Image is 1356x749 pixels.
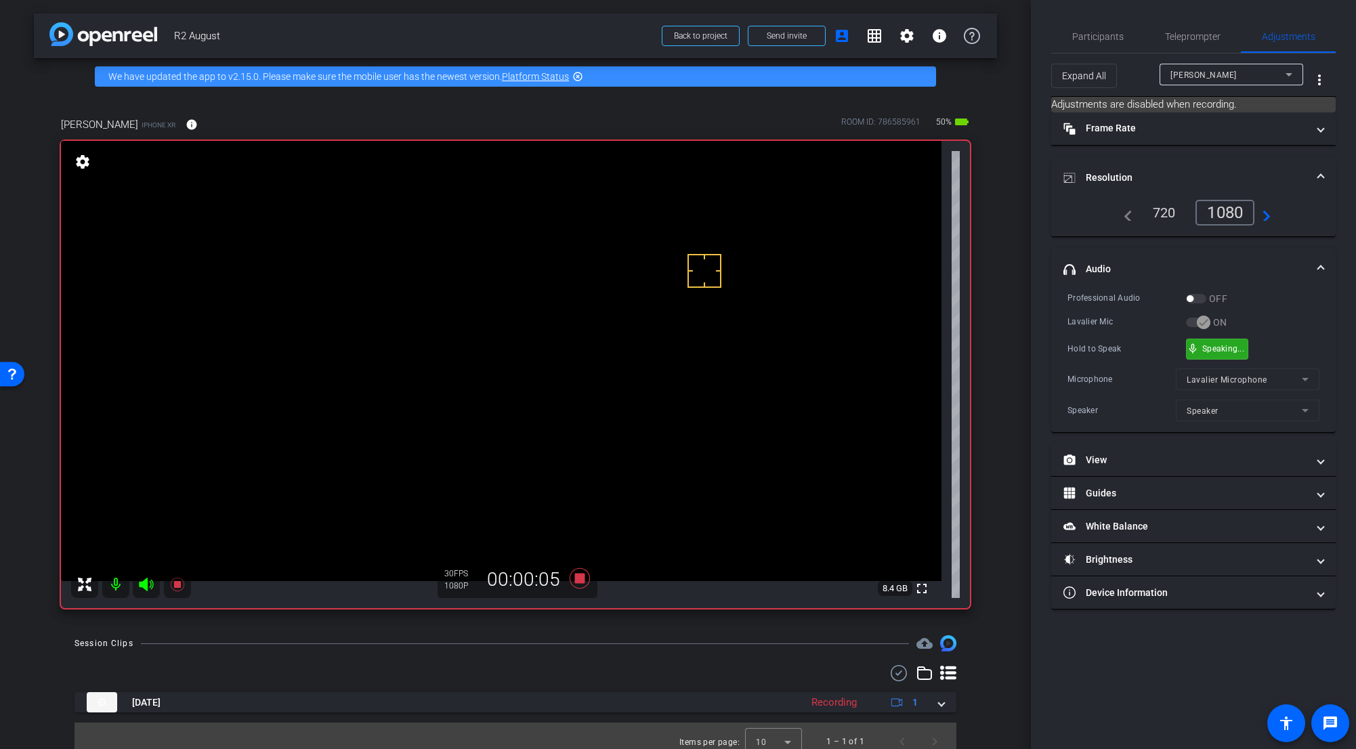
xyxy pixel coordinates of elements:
[1051,64,1117,88] button: Expand All
[1311,72,1328,88] mat-icon: more_vert
[1170,70,1237,80] span: [PERSON_NAME]
[1051,156,1336,200] mat-expansion-panel-header: Resolution
[679,735,740,749] div: Items per page:
[1254,205,1271,221] mat-icon: navigate_next
[1262,32,1315,41] span: Adjustments
[934,111,954,133] span: 50%
[1067,291,1186,305] div: Professional Audio
[1210,316,1227,329] label: ON
[444,568,478,579] div: 30
[174,22,654,49] span: R2 August
[1062,63,1106,89] span: Expand All
[1063,586,1307,600] mat-panel-title: Device Information
[1202,344,1244,354] span: Speaking...
[931,28,948,44] mat-icon: info
[748,26,826,46] button: Send invite
[1067,404,1176,417] div: Speaker
[1067,372,1176,386] div: Microphone
[662,26,740,46] button: Back to project
[826,735,864,748] div: 1 – 1 of 1
[805,695,864,710] div: Recording
[1063,553,1307,567] mat-panel-title: Brightness
[1072,32,1124,41] span: Participants
[1063,171,1307,185] mat-panel-title: Resolution
[1206,292,1227,305] label: OFF
[1063,262,1307,276] mat-panel-title: Audio
[75,692,956,712] mat-expansion-panel-header: thumb-nail[DATE]Recording1
[878,580,912,597] span: 8.4 GB
[1051,248,1336,291] mat-expansion-panel-header: Audio
[444,580,478,591] div: 1080P
[834,28,850,44] mat-icon: account_box
[95,66,936,87] div: We have updated the app to v2.15.0. Please make sure the mobile user has the newest version.
[1051,510,1336,542] mat-expansion-panel-header: White Balance
[478,568,569,591] div: 00:00:05
[1051,543,1336,576] mat-expansion-panel-header: Brightness
[1063,486,1307,500] mat-panel-title: Guides
[1051,444,1336,476] mat-expansion-panel-header: View
[912,695,918,710] span: 1
[87,692,117,712] img: thumb-nail
[132,695,161,710] span: [DATE]
[572,71,583,82] mat-icon: highlight_off
[1322,715,1338,731] mat-icon: message
[49,22,157,46] img: app-logo
[1051,576,1336,609] mat-expansion-panel-header: Device Information
[1051,112,1336,145] mat-expansion-panel-header: Frame Rate
[1051,97,1336,112] mat-card: Adjustments are disabled when recording.
[75,637,133,650] div: Session Clips
[1063,453,1307,467] mat-panel-title: View
[954,114,970,130] mat-icon: battery_std
[186,119,198,131] mat-icon: info
[899,28,915,44] mat-icon: settings
[1067,315,1186,328] div: Lavalier Mic
[916,635,933,651] mat-icon: cloud_upload
[916,635,933,651] span: Destinations for your clips
[454,569,468,578] span: FPS
[502,71,569,82] a: Platform Status
[1187,343,1199,355] span: mic_none
[841,116,920,135] div: ROOM ID: 786585961
[1303,64,1336,96] button: More Options for Adjustments Panel
[1051,477,1336,509] mat-expansion-panel-header: Guides
[73,154,92,170] mat-icon: settings
[1051,200,1336,236] div: Resolution
[61,117,138,132] span: [PERSON_NAME]
[940,635,956,651] img: Session clips
[1051,291,1336,433] div: Audio
[1116,205,1132,221] mat-icon: navigate_before
[1165,32,1221,41] span: Teleprompter
[914,580,930,597] mat-icon: fullscreen
[674,31,727,41] span: Back to project
[1278,715,1294,731] mat-icon: accessibility
[866,28,883,44] mat-icon: grid_on
[142,120,175,130] span: iPhone XR
[1063,121,1307,135] mat-panel-title: Frame Rate
[1067,342,1186,356] div: Hold to Speak
[1063,519,1307,534] mat-panel-title: White Balance
[767,30,807,41] span: Send invite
